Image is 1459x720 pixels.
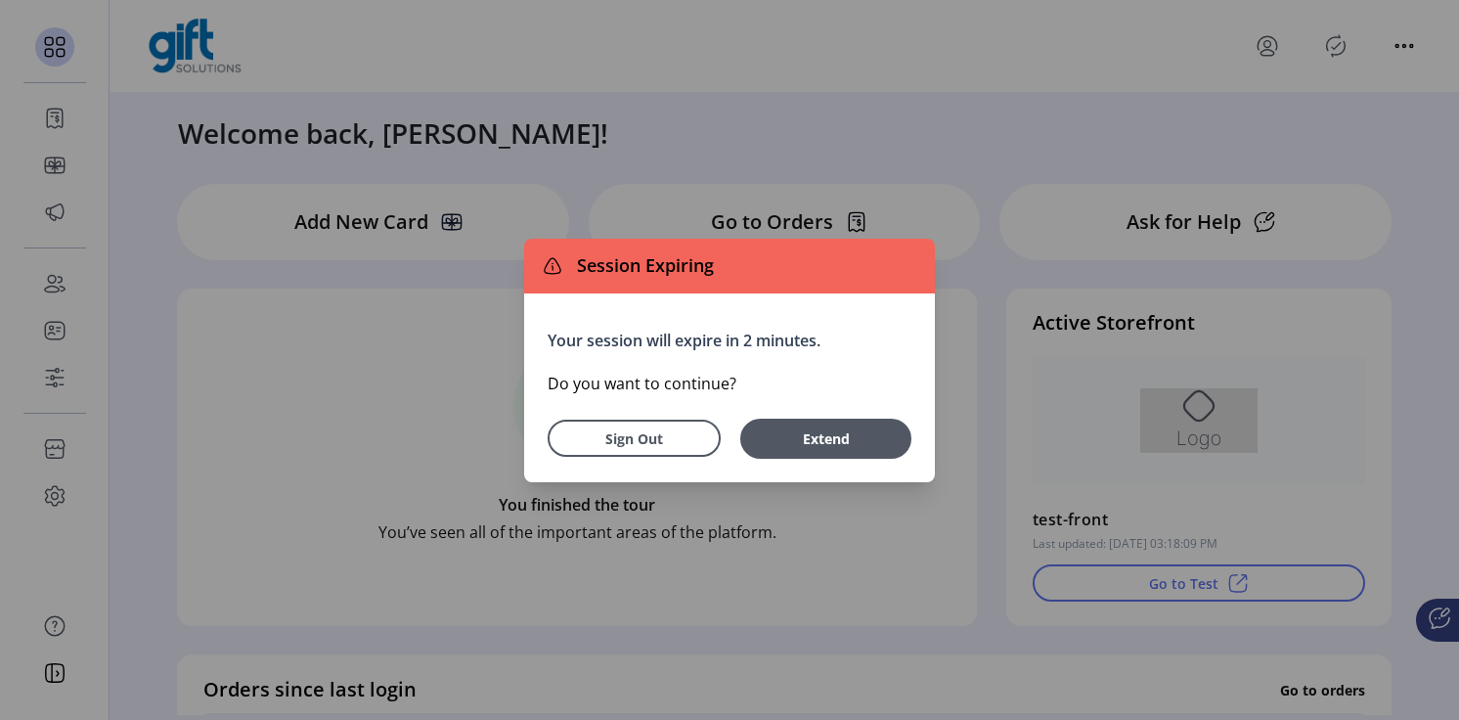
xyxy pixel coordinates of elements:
[569,252,714,279] span: Session Expiring
[573,428,695,449] span: Sign Out
[548,372,911,395] p: Do you want to continue?
[750,428,902,449] span: Extend
[548,420,721,457] button: Sign Out
[740,419,911,459] button: Extend
[548,329,911,352] p: Your session will expire in 2 minutes.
